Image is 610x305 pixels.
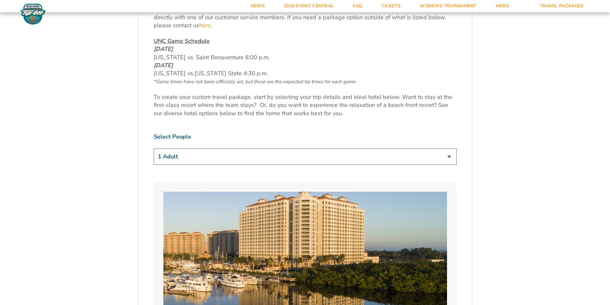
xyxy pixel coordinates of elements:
p: [US_STATE] vs. Saint Bonaventure 6:00 p.m. [US_STATE] [154,37,457,85]
em: [DATE] [154,61,173,69]
label: Select People [154,133,457,141]
u: UNC Game Schedule [154,37,210,45]
span: vs. [187,69,194,77]
em: [DATE] [154,45,173,53]
span: *Game times have not been officially set, but these are the expected tip times for each game [154,78,355,85]
p: To create your custom travel package, start by selecting your trip details and ideal hotel below.... [154,93,457,117]
a: here [199,21,211,29]
span: [US_STATE] State 4:30 p.m. [194,69,268,77]
img: Fort Myers Tip-Off [19,3,47,25]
